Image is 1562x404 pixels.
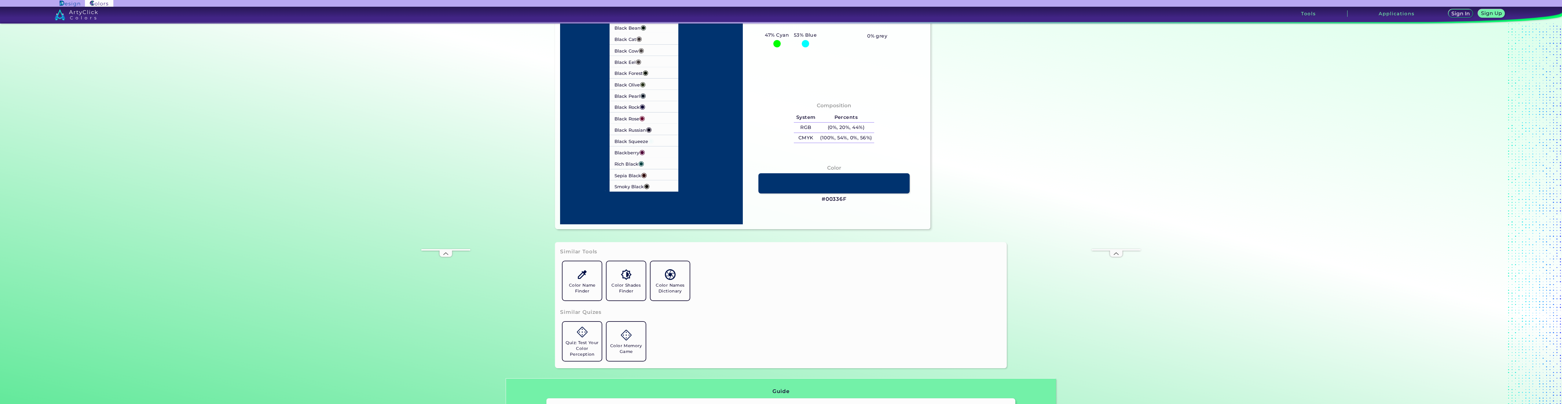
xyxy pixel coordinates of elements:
img: icon_color_shades.svg [621,269,632,280]
img: icon_color_name_finder.svg [577,269,588,280]
a: Color Name Finder [560,259,604,303]
h5: CMYK [794,133,818,143]
span: ◉ [639,114,645,122]
a: Color Memory Game [604,319,648,363]
h3: Cyan-Blue [774,24,808,31]
h3: Applications [1379,11,1414,16]
img: icon_game.svg [577,327,588,337]
p: Smoky Black [614,180,650,192]
p: Black Russian [614,124,652,135]
h4: Color [827,163,841,172]
p: Black Cat [614,33,642,44]
p: Black Rock [614,101,645,112]
span: ◉ [636,57,641,65]
img: ArtyClick Design logo [60,1,80,6]
h3: Guide [772,388,789,395]
a: Sign Up [1479,9,1504,17]
img: logo_artyclick_colors_white.svg [55,9,98,20]
p: Black Bean [614,22,646,33]
h5: 47% Cyan [763,31,791,39]
h5: (0%, 20%, 44%) [818,123,875,133]
h4: Composition [817,101,851,110]
h5: Color Shades Finder [609,282,643,294]
iframe: Advertisement [1092,66,1141,249]
span: ◉ [643,69,648,77]
h5: Percents [818,112,875,122]
span: ◉ [639,148,645,156]
h3: Vibrant [864,24,891,31]
h3: Tools [1301,11,1316,16]
h5: Color Name Finder [565,282,599,294]
h5: Color Memory Game [609,343,643,354]
img: icon_game.svg [621,330,632,340]
p: Black Rose [614,112,645,124]
span: ◉ [640,103,645,111]
span: ◉ [648,137,654,145]
span: ◉ [641,171,647,178]
span: ◉ [644,182,650,190]
h3: Similar Quizes [560,309,602,316]
a: Color Names Dictionary [648,259,692,303]
span: ◉ [640,23,646,31]
img: icon_color_names_dictionary.svg [665,269,676,280]
p: Black Cow [614,44,644,56]
span: ◉ [638,159,644,167]
p: Sepia Black [614,169,647,180]
span: ◉ [636,35,642,42]
span: ◉ [646,125,652,133]
p: Black Squeeze [614,135,654,146]
a: Sign In [1449,9,1472,17]
p: Black Eel [614,56,641,67]
p: Rich Black [614,158,644,169]
p: Black Pearl [614,90,646,101]
span: ◉ [640,80,646,88]
iframe: Advertisement [421,66,470,249]
a: Quiz: Test Your Color Perception [560,319,604,363]
p: Blackberry [614,146,645,158]
h5: Sign In [1452,11,1469,16]
a: Color Shades Finder [604,259,648,303]
span: ◉ [640,91,646,99]
span: ◉ [638,46,644,54]
p: Black Forest [614,67,648,79]
h5: (100%, 54%, 0%, 56%) [818,133,875,143]
h5: 0% grey [867,32,887,40]
h5: System [794,112,818,122]
h5: Sign Up [1482,11,1501,16]
h5: RGB [794,123,818,133]
p: Black Olive [614,79,646,90]
h3: Similar Tools [560,248,597,255]
h5: 53% Blue [791,31,819,39]
h5: Color Names Dictionary [653,282,687,294]
h3: #00336F [822,196,847,203]
h5: Quiz: Test Your Color Perception [565,340,599,357]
